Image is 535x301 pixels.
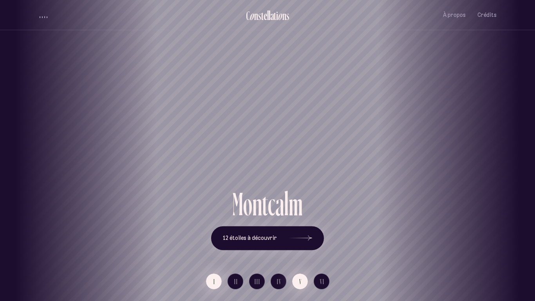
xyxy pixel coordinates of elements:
[262,188,268,220] div: t
[276,9,278,22] div: i
[274,9,276,22] div: t
[443,6,466,24] button: À propos
[284,188,289,220] div: l
[278,9,282,22] div: o
[213,278,215,285] span: I
[275,188,284,220] div: a
[270,9,274,22] div: a
[249,9,254,22] div: o
[206,274,222,289] button: I
[282,9,286,22] div: n
[269,9,270,22] div: l
[289,188,303,220] div: m
[320,278,325,285] span: VI
[38,11,49,19] button: volume audio
[232,188,243,220] div: M
[477,6,497,24] button: Crédits
[292,274,308,289] button: V
[249,274,265,289] button: III
[268,188,275,220] div: c
[258,9,261,22] div: s
[246,9,249,22] div: C
[254,9,258,22] div: n
[243,188,252,220] div: o
[223,235,277,241] span: 12 étoiles à découvrir
[234,278,238,285] span: II
[267,9,269,22] div: l
[211,226,324,250] button: 12 étoiles à découvrir
[261,9,264,22] div: t
[264,9,267,22] div: e
[314,274,329,289] button: VI
[228,274,243,289] button: II
[299,278,302,285] span: V
[277,278,282,285] span: IV
[252,188,262,220] div: n
[443,12,466,18] span: À propos
[477,12,497,18] span: Crédits
[286,9,289,22] div: s
[255,278,260,285] span: III
[271,274,286,289] button: IV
